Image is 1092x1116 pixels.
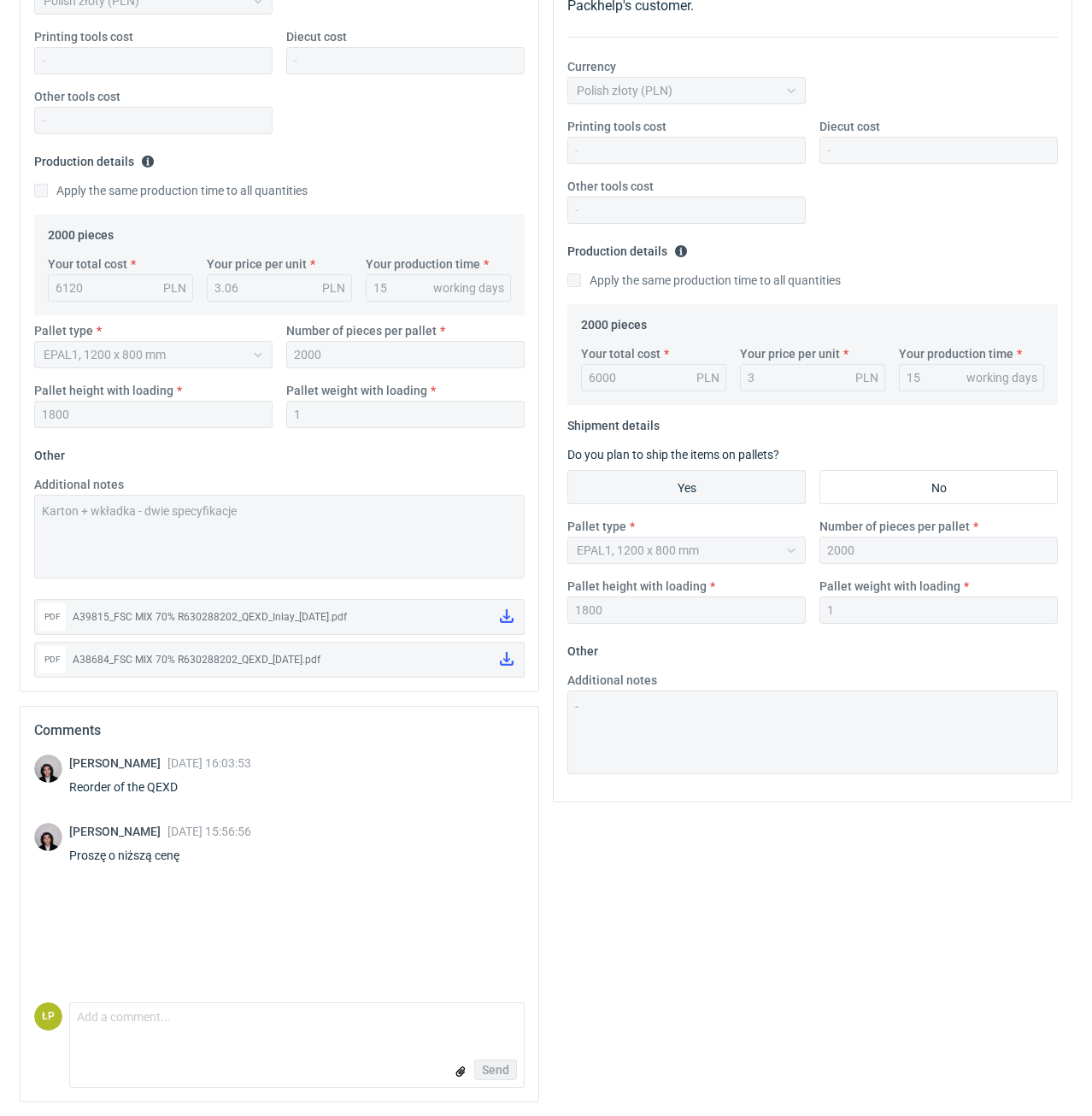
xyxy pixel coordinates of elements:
legend: Production details [567,238,688,258]
label: Number of pieces per pallet [819,518,970,535]
h2: Comments [34,720,525,741]
button: Send [474,1060,517,1080]
span: [DATE] 16:03:53 [167,756,251,770]
div: A39815_FSC MIX 70% R630288202_QEXD_Inlay_[DATE].pdf [73,608,486,626]
div: working days [433,279,504,297]
figcaption: ŁP [34,1002,62,1031]
div: pdf [38,603,66,631]
span: [DATE] 15:56:56 [167,825,251,838]
img: Sebastian Markut [34,755,62,783]
textarea: - [567,690,1058,774]
span: Send [482,1064,509,1076]
label: Your price per unit [207,256,307,273]
label: Additional notes [567,672,657,689]
label: Your total cost [48,256,127,273]
div: PLN [855,369,878,386]
label: Apply the same production time to all quantities [34,182,308,199]
legend: Production details [34,148,155,168]
label: Pallet type [567,518,626,535]
legend: Other [34,442,65,462]
div: PLN [163,279,186,297]
label: Do you plan to ship the items on pallets? [567,448,779,461]
div: pdf [38,646,66,673]
div: Reorder of the QEXD [69,778,251,796]
label: Pallet height with loading [567,578,707,595]
label: Your production time [366,256,480,273]
div: PLN [696,369,719,386]
label: Diecut cost [286,28,347,45]
label: Printing tools cost [34,28,133,45]
label: Pallet weight with loading [819,578,960,595]
label: Other tools cost [567,178,654,195]
div: working days [966,369,1037,386]
div: Proszę o niższą cenę [69,847,251,864]
span: [PERSON_NAME] [69,756,167,770]
label: Printing tools cost [567,118,666,135]
label: Pallet height with loading [34,382,173,399]
label: Diecut cost [819,118,880,135]
label: Pallet weight with loading [286,382,427,399]
label: Pallet type [34,322,93,339]
label: Your total cost [581,345,660,362]
div: A38684_FSC MIX 70% R630288202_QEXD_[DATE].pdf [73,651,486,668]
label: Additional notes [34,476,124,493]
label: Apply the same production time to all quantities [567,272,841,289]
label: Currency [567,58,616,75]
span: [PERSON_NAME] [69,825,167,838]
img: Sebastian Markut [34,823,62,851]
textarea: Karton + wkładka - dwie specyfikacje [34,495,525,579]
legend: Shipment details [567,412,660,432]
label: Your price per unit [740,345,840,362]
div: PLN [322,279,345,297]
label: Your production time [899,345,1013,362]
legend: 2000 pieces [48,221,114,242]
legend: 2000 pieces [581,311,647,332]
legend: Other [567,637,598,658]
div: Łukasz Postawa [34,1002,62,1031]
label: Other tools cost [34,88,120,105]
label: Number of pieces per pallet [286,322,437,339]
